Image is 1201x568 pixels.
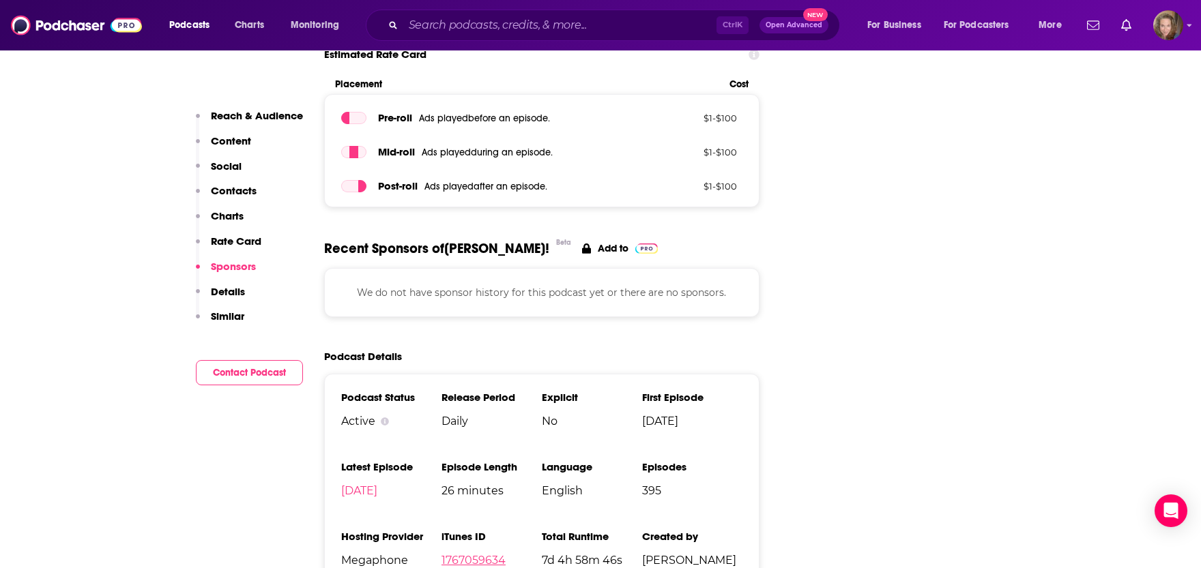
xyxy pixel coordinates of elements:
[11,12,142,38] img: Podchaser - Follow, Share and Rate Podcasts
[717,16,749,34] span: Ctrl K
[542,554,642,567] span: 7d 4h 58m 46s
[642,391,742,404] h3: First Episode
[169,16,209,35] span: Podcasts
[281,14,357,36] button: open menu
[196,310,244,335] button: Similar
[211,310,244,323] p: Similar
[324,240,549,257] span: Recent Sponsors of [PERSON_NAME]!
[196,260,256,285] button: Sponsors
[424,181,547,192] span: Ads played after an episode .
[648,147,737,158] p: $ 1 - $ 100
[642,460,742,473] h3: Episodes
[341,391,442,404] h3: Podcast Status
[196,285,245,310] button: Details
[442,391,542,404] h3: Release Period
[858,14,938,36] button: open menu
[211,285,245,298] p: Details
[542,391,642,404] h3: Explicit
[196,184,257,209] button: Contacts
[235,16,264,35] span: Charts
[935,14,1029,36] button: open menu
[211,109,303,122] p: Reach & Audience
[542,530,642,543] h3: Total Runtime
[211,160,242,173] p: Social
[291,16,339,35] span: Monitoring
[1155,494,1187,527] div: Open Intercom Messenger
[442,530,542,543] h3: iTunes ID
[1116,14,1137,37] a: Show notifications dropdown
[648,113,737,123] p: $ 1 - $ 100
[648,181,737,192] p: $ 1 - $ 100
[542,460,642,473] h3: Language
[944,16,1009,35] span: For Podcasters
[196,134,251,160] button: Content
[766,22,822,29] span: Open Advanced
[759,17,828,33] button: Open AdvancedNew
[379,10,853,41] div: Search podcasts, credits, & more...
[542,484,642,497] span: English
[324,350,402,363] h2: Podcast Details
[341,484,377,497] a: [DATE]
[160,14,227,36] button: open menu
[196,109,303,134] button: Reach & Audience
[419,113,550,124] span: Ads played before an episode .
[642,554,742,567] span: [PERSON_NAME]
[1082,14,1105,37] a: Show notifications dropdown
[642,530,742,543] h3: Created by
[196,360,303,385] button: Contact Podcast
[867,16,921,35] span: For Business
[378,111,412,124] span: Pre -roll
[1153,10,1183,40] button: Show profile menu
[582,240,658,257] a: Add to
[324,42,426,68] span: Estimated Rate Card
[341,554,442,567] span: Megaphone
[1153,10,1183,40] img: User Profile
[422,147,553,158] span: Ads played during an episode .
[196,235,261,260] button: Rate Card
[803,8,828,21] span: New
[335,78,718,90] span: Placement
[598,242,628,254] p: Add to
[341,415,442,428] div: Active
[442,415,542,428] span: Daily
[542,415,642,428] span: No
[1153,10,1183,40] span: Logged in as smcclure267
[556,238,571,247] div: Beta
[635,243,658,254] img: Pro Logo
[1039,16,1062,35] span: More
[341,530,442,543] h3: Hosting Provider
[196,209,244,235] button: Charts
[196,160,242,185] button: Social
[226,14,272,36] a: Charts
[642,484,742,497] span: 395
[403,14,717,36] input: Search podcasts, credits, & more...
[211,235,261,248] p: Rate Card
[1029,14,1079,36] button: open menu
[211,209,244,222] p: Charts
[729,78,749,90] span: Cost
[442,460,542,473] h3: Episode Length
[378,179,418,192] span: Post -roll
[211,260,256,273] p: Sponsors
[211,184,257,197] p: Contacts
[642,415,742,428] span: [DATE]
[442,554,506,567] a: 1767059634
[341,285,742,300] p: We do not have sponsor history for this podcast yet or there are no sponsors.
[341,460,442,473] h3: Latest Episode
[211,134,251,147] p: Content
[378,145,415,158] span: Mid -roll
[442,484,542,497] span: 26 minutes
